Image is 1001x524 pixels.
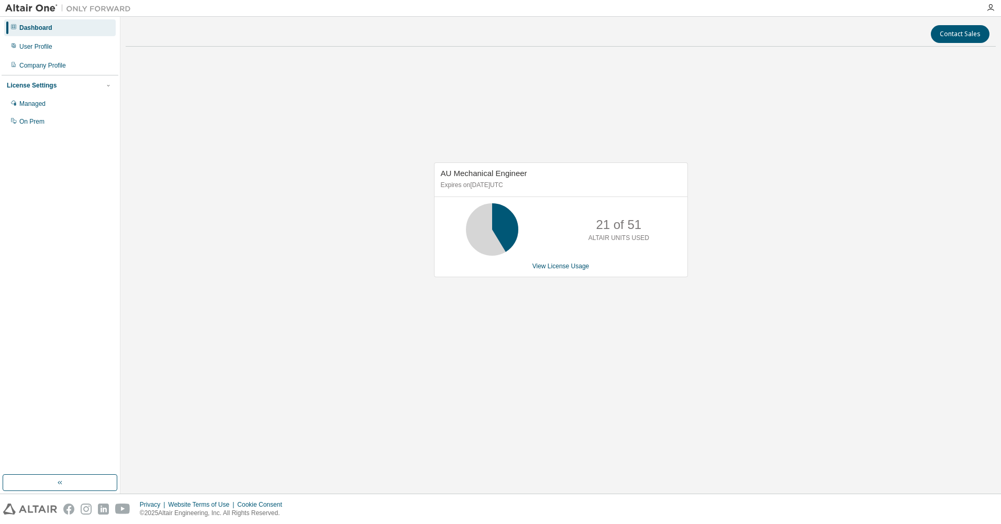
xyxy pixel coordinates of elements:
[140,509,288,518] p: © 2025 Altair Engineering, Inc. All Rights Reserved.
[588,234,649,243] p: ALTAIR UNITS USED
[98,504,109,515] img: linkedin.svg
[596,216,641,234] p: 21 of 51
[19,61,66,70] div: Company Profile
[441,181,679,190] p: Expires on [DATE] UTC
[237,500,288,509] div: Cookie Consent
[63,504,74,515] img: facebook.svg
[5,3,136,14] img: Altair One
[115,504,130,515] img: youtube.svg
[81,504,92,515] img: instagram.svg
[3,504,57,515] img: altair_logo.svg
[532,263,590,270] a: View License Usage
[19,100,46,108] div: Managed
[441,169,527,178] span: AU Mechanical Engineer
[19,24,52,32] div: Dashboard
[19,117,45,126] div: On Prem
[19,42,52,51] div: User Profile
[7,81,57,90] div: License Settings
[931,25,989,43] button: Contact Sales
[168,500,237,509] div: Website Terms of Use
[140,500,168,509] div: Privacy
